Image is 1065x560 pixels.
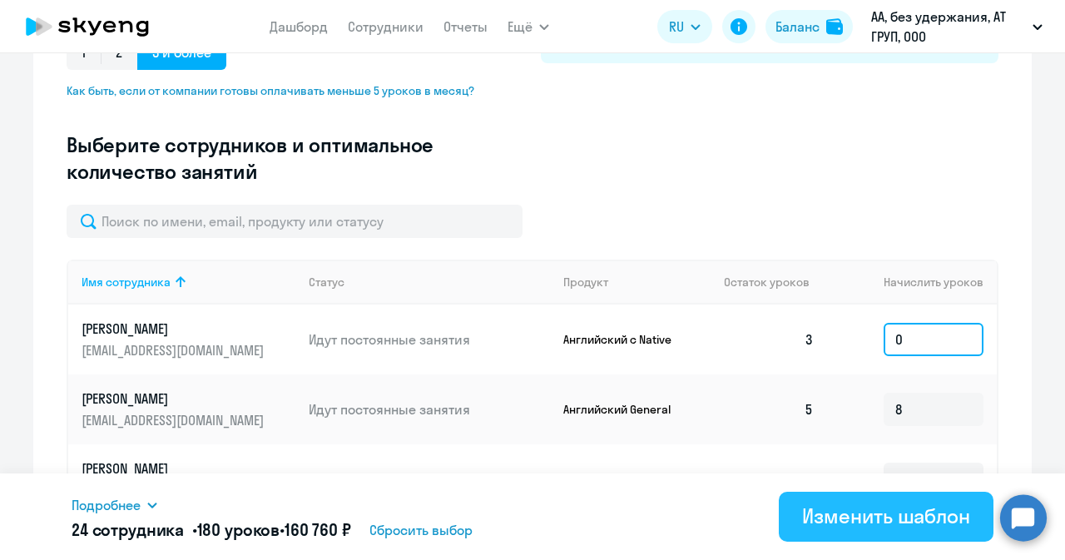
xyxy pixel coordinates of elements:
span: Сбросить выбор [369,520,473,540]
button: Ещё [508,10,549,43]
a: [PERSON_NAME][EMAIL_ADDRESS][DOMAIN_NAME] [82,320,295,359]
span: 160 760 ₽ [285,519,351,540]
button: АА, без удержания, АТ ГРУП, ООО [863,7,1051,47]
h3: Выберите сотрудников и оптимальное количество занятий [67,131,488,185]
div: Продукт [563,275,711,290]
td: 5 [711,374,827,444]
p: [EMAIL_ADDRESS][DOMAIN_NAME] [82,411,268,429]
p: Идут постоянные занятия [309,470,550,488]
button: Изменить шаблон [779,492,993,542]
p: [PERSON_NAME] [82,389,268,408]
h5: 24 сотрудника • • [72,518,351,542]
p: [PERSON_NAME] [82,459,268,478]
button: RU [657,10,712,43]
div: Имя сотрудника [82,275,295,290]
span: Ещё [508,17,532,37]
span: 1 [67,37,101,70]
p: Английский General [563,472,688,487]
img: balance [826,18,843,35]
p: Идут постоянные занятия [309,400,550,419]
div: Имя сотрудника [82,275,171,290]
span: 180 уроков [197,519,280,540]
td: 3 [711,305,827,374]
a: [PERSON_NAME][EMAIL_ADDRESS][DOMAIN_NAME] [82,389,295,429]
span: 3 и более [137,37,226,70]
p: Идут постоянные занятия [309,330,550,349]
div: Баланс [775,17,820,37]
p: Английский с Native [563,332,688,347]
div: Продукт [563,275,608,290]
a: Дашборд [270,18,328,35]
a: Сотрудники [348,18,424,35]
p: Английский General [563,402,688,417]
a: [PERSON_NAME][EMAIL_ADDRESS][DOMAIN_NAME] [82,459,295,499]
div: Остаток уроков [724,275,827,290]
p: [PERSON_NAME] [82,320,268,338]
button: Балансbalance [765,10,853,43]
span: Подробнее [72,495,141,515]
input: Поиск по имени, email, продукту или статусу [67,205,523,238]
th: Начислить уроков [827,260,997,305]
span: Как быть, если от компании готовы оплачивать меньше 5 уроков в месяц? [67,83,488,98]
a: Отчеты [443,18,488,35]
span: RU [669,17,684,37]
p: АА, без удержания, АТ ГРУП, ООО [871,7,1026,47]
p: [EMAIL_ADDRESS][DOMAIN_NAME] [82,341,268,359]
div: Статус [309,275,344,290]
div: Изменить шаблон [802,503,970,529]
span: Остаток уроков [724,275,810,290]
div: Статус [309,275,550,290]
td: 7 [711,444,827,514]
span: 2 [101,37,137,70]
